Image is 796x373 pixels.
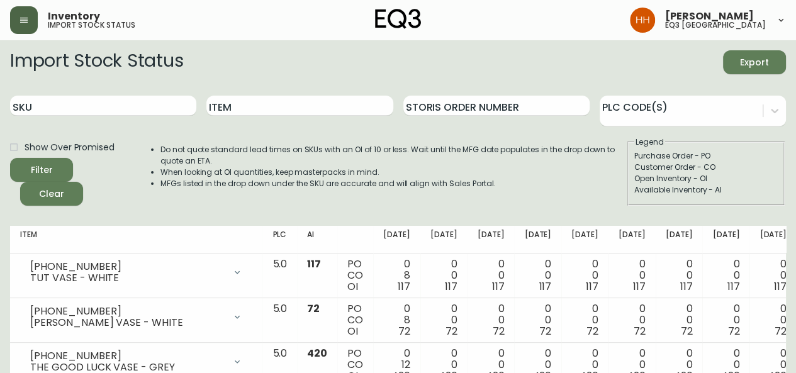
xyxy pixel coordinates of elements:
[160,167,626,178] li: When looking at OI quantities, keep masterpacks in mind.
[681,324,693,338] span: 72
[630,8,655,33] img: 6b766095664b4c6b511bd6e414aa3971
[680,279,693,294] span: 117
[539,279,551,294] span: 117
[347,303,363,337] div: PO CO
[383,259,410,292] div: 0 8
[775,324,787,338] span: 72
[398,279,410,294] span: 117
[446,324,457,338] span: 72
[702,226,749,253] th: [DATE]
[30,317,225,328] div: [PERSON_NAME] VASE - WHITE
[20,182,83,206] button: Clear
[10,226,262,253] th: Item
[666,303,693,337] div: 0 0
[297,226,337,253] th: AI
[634,184,778,196] div: Available Inventory - AI
[712,259,739,292] div: 0 0
[586,324,598,338] span: 72
[20,303,252,331] div: [PHONE_NUMBER][PERSON_NAME] VASE - WHITE
[634,324,646,338] span: 72
[25,141,115,154] span: Show Over Promised
[398,324,410,338] span: 72
[760,303,787,337] div: 0 0
[160,178,626,189] li: MFGs listed in the drop down under the SKU are accurate and will align with Sales Portal.
[514,226,561,253] th: [DATE]
[633,279,646,294] span: 117
[665,11,754,21] span: [PERSON_NAME]
[30,350,225,362] div: [PHONE_NUMBER]
[478,303,505,337] div: 0 0
[30,362,225,373] div: THE GOOD LUCK VASE - GREY
[307,257,321,271] span: 117
[262,253,297,298] td: 5.0
[420,226,468,253] th: [DATE]
[619,259,646,292] div: 0 0
[347,279,358,294] span: OI
[634,162,778,173] div: Customer Order - CO
[634,150,778,162] div: Purchase Order - PO
[571,303,598,337] div: 0 0
[48,21,135,29] h5: import stock status
[571,259,598,292] div: 0 0
[774,279,787,294] span: 117
[634,173,778,184] div: Open Inventory - OI
[430,259,457,292] div: 0 0
[20,259,252,286] div: [PHONE_NUMBER]TUT VASE - WHITE
[539,324,551,338] span: 72
[608,226,656,253] th: [DATE]
[723,50,786,74] button: Export
[666,259,693,292] div: 0 0
[347,324,358,338] span: OI
[665,21,766,29] h5: eq3 [GEOGRAPHIC_DATA]
[727,279,739,294] span: 117
[160,144,626,167] li: Do not quote standard lead times on SKUs with an OI of 10 or less. Wait until the MFG date popula...
[375,9,422,29] img: logo
[634,136,665,148] legend: Legend
[10,158,73,182] button: Filter
[10,50,183,74] h2: Import Stock Status
[760,259,787,292] div: 0 0
[733,55,776,70] span: Export
[712,303,739,337] div: 0 0
[478,259,505,292] div: 0 0
[727,324,739,338] span: 72
[48,11,100,21] span: Inventory
[430,303,457,337] div: 0 0
[347,259,363,292] div: PO CO
[445,279,457,294] span: 117
[524,303,551,337] div: 0 0
[30,272,225,284] div: TUT VASE - WHITE
[561,226,608,253] th: [DATE]
[586,279,598,294] span: 117
[524,259,551,292] div: 0 0
[383,303,410,337] div: 0 8
[307,346,327,360] span: 420
[468,226,515,253] th: [DATE]
[262,226,297,253] th: PLC
[373,226,420,253] th: [DATE]
[262,298,297,343] td: 5.0
[30,261,225,272] div: [PHONE_NUMBER]
[656,226,703,253] th: [DATE]
[307,301,320,316] span: 72
[30,306,225,317] div: [PHONE_NUMBER]
[493,324,505,338] span: 72
[30,186,73,202] span: Clear
[619,303,646,337] div: 0 0
[492,279,505,294] span: 117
